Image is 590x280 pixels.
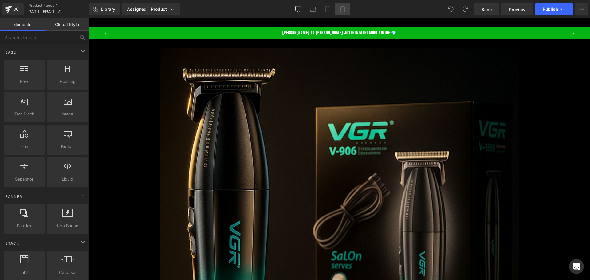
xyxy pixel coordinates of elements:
[6,269,43,276] span: Tabs
[49,176,86,182] span: Liquid
[2,3,24,15] a: v6
[12,5,20,13] div: v6
[29,3,89,8] a: Product Pages
[5,49,17,55] span: Base
[6,223,43,229] span: Parallax
[321,3,335,15] a: Tablet
[543,7,558,12] span: Publish
[194,11,308,17] span: [PERSON_NAME] LA [PERSON_NAME] JOYERIA MERCANDO ONLINE 💎
[502,3,533,15] a: Preview
[535,3,573,15] button: Publish
[49,143,86,150] span: Button
[15,9,487,21] slideshow-component: Barra de anuncios
[509,6,525,13] span: Preview
[459,3,472,15] button: Redo
[101,6,115,12] span: Library
[24,9,478,21] div: 1 de 4
[482,6,492,13] span: Save
[49,269,86,276] span: Carousel
[49,78,86,85] span: Heading
[10,9,24,21] button: Anuncio anterior
[6,176,43,182] span: Separator
[49,111,86,117] span: Image
[127,6,175,12] div: Assigned 1 Product
[6,78,43,85] span: Row
[569,259,584,274] div: Open Intercom Messenger
[291,3,306,15] a: Desktop
[6,111,43,117] span: Text Block
[5,240,20,246] span: Stack
[29,9,54,14] span: PATILLERA 1
[45,18,89,31] a: Global Style
[306,3,321,15] a: Laptop
[5,194,23,200] span: Banner
[49,223,86,229] span: Hero Banner
[445,3,457,15] button: Undo
[575,3,588,15] button: More
[478,9,491,21] button: Anuncio siguiente
[24,9,478,21] div: Anuncio
[6,143,43,150] span: Icon
[335,3,350,15] a: Mobile
[89,3,120,15] a: New Library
